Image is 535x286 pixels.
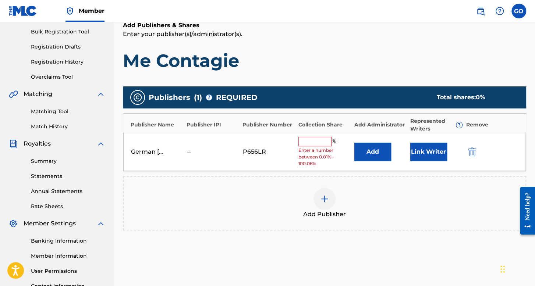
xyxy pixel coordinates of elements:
[498,251,535,286] div: Widget de chat
[31,267,105,275] a: User Permissions
[476,7,485,15] img: search
[31,252,105,260] a: Member Information
[31,203,105,210] a: Rate Sheets
[492,4,507,18] div: Help
[410,117,463,133] div: Represented Writers
[79,7,104,15] span: Member
[476,94,485,101] span: 0 %
[149,92,190,103] span: Publishers
[303,210,346,219] span: Add Publisher
[298,121,351,129] div: Collection Share
[131,121,183,129] div: Publisher Name
[473,4,488,18] a: Public Search
[206,94,212,100] span: ?
[354,121,407,129] div: Add Administrator
[511,4,526,18] div: User Menu
[437,93,511,102] div: Total shares:
[298,147,351,167] span: Enter a number between 0.01% - 100.06%
[96,90,105,99] img: expand
[194,92,202,103] span: ( 1 )
[31,157,105,165] a: Summary
[320,194,329,203] img: add
[123,50,526,72] h1: Me Contagie
[216,92,258,103] span: REQUIRED
[9,219,18,228] img: Member Settings
[495,7,504,15] img: help
[31,187,105,195] a: Annual Statements
[24,90,52,99] span: Matching
[133,93,142,102] img: publishers
[332,137,338,146] span: %
[31,73,105,81] a: Overclaims Tool
[31,58,105,66] a: Registration History
[242,121,295,129] div: Publisher Number
[123,21,526,30] h6: Add Publishers & Shares
[65,7,74,15] img: Top Rightsholder
[31,237,105,245] a: Banking Information
[456,122,462,128] span: ?
[96,139,105,148] img: expand
[9,139,18,148] img: Royalties
[31,108,105,115] a: Matching Tool
[31,43,105,51] a: Registration Drafts
[24,139,51,148] span: Royalties
[410,143,447,161] button: Link Writer
[31,123,105,131] a: Match History
[514,181,535,240] iframe: Resource Center
[96,219,105,228] img: expand
[500,258,505,280] div: Arrastrar
[31,28,105,36] a: Bulk Registration Tool
[31,172,105,180] a: Statements
[354,143,391,161] button: Add
[498,251,535,286] iframe: Chat Widget
[24,219,76,228] span: Member Settings
[123,30,526,39] p: Enter your publisher(s)/administrator(s).
[9,6,37,16] img: MLC Logo
[187,121,239,129] div: Publisher IPI
[9,90,18,99] img: Matching
[466,121,518,129] div: Remove
[468,147,476,156] img: 12a2ab48e56ec057fbd8.svg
